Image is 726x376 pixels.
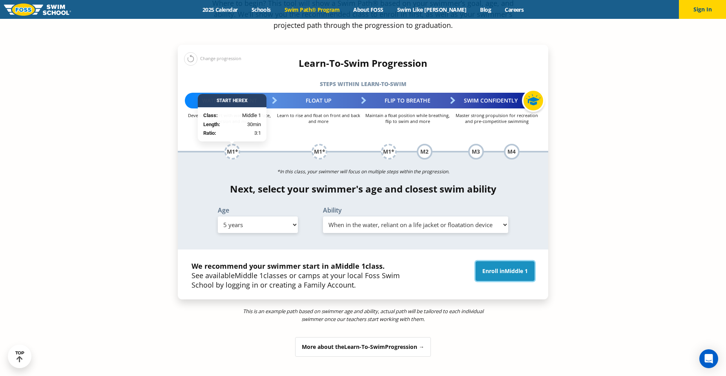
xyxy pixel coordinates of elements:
[468,144,484,160] div: M3
[178,166,548,177] p: *In this class, your swimmer will focus on multiple steps within the progression.
[247,121,261,128] span: 30min
[505,267,528,275] span: Middle 1
[184,52,241,66] div: Change progression
[363,93,452,108] div: Flip to Breathe
[473,6,498,13] a: Blog
[699,349,718,368] div: Open Intercom Messenger
[390,6,473,13] a: Swim Like [PERSON_NAME]
[363,112,452,124] p: Maintain a float position while breathing, flip to swim and more
[178,79,548,90] h5: Steps within Learn-to-Swim
[195,6,244,13] a: 2025 Calendar
[476,261,534,281] a: Enroll inMiddle 1
[15,350,24,363] div: TOP
[277,6,346,13] a: Swim Path® Program
[323,207,508,213] label: Ability
[218,207,298,213] label: Age
[203,121,220,127] strong: Length:
[417,144,432,160] div: M2
[242,112,261,119] span: Middle 1
[254,129,261,137] span: 3:1
[198,94,266,107] div: Start Here
[498,6,531,13] a: Careers
[274,112,363,124] p: Learn to rise and float on front and back and more
[347,6,390,13] a: About FOSS
[244,98,248,103] span: X
[178,183,548,194] h4: Next, select your swimmer's age and closest swim ability
[295,337,431,357] div: More about the Progression →
[344,343,385,350] span: Learn-To-Swim
[335,261,365,271] span: Middle 1
[192,261,418,290] p: See available classes or camps at your local Foss Swim School by logging in or creating a Family ...
[192,261,385,271] strong: We recommend your swimmer start in a class.
[185,112,274,124] p: Develop comfort with water on the face, submersion and more
[452,93,541,108] div: Swim Confidently
[244,6,277,13] a: Schools
[4,4,71,16] img: FOSS Swim School Logo
[241,307,485,323] p: This is an example path based on swimmer age and ability, actual path will be tailored to each in...
[178,58,548,69] h4: Learn-To-Swim Progression
[203,112,218,118] strong: Class:
[235,271,263,280] span: Middle 1
[452,112,541,124] p: Master strong propulsion for recreation and pre-competitive swimming
[203,130,216,136] strong: Ratio:
[504,144,520,160] div: M4
[274,93,363,108] div: Float Up
[185,93,274,108] div: Water Adjustment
